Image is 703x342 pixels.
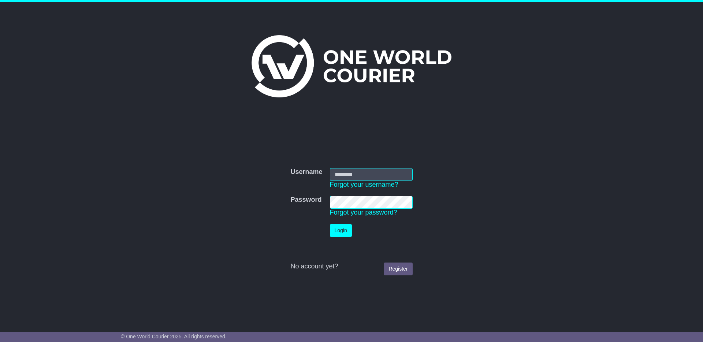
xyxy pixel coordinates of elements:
span: © One World Courier 2025. All rights reserved. [121,334,227,339]
a: Register [384,263,412,275]
button: Login [330,224,352,237]
label: Username [290,168,322,176]
label: Password [290,196,321,204]
img: One World [252,35,451,97]
div: No account yet? [290,263,412,271]
a: Forgot your username? [330,181,398,188]
a: Forgot your password? [330,209,397,216]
